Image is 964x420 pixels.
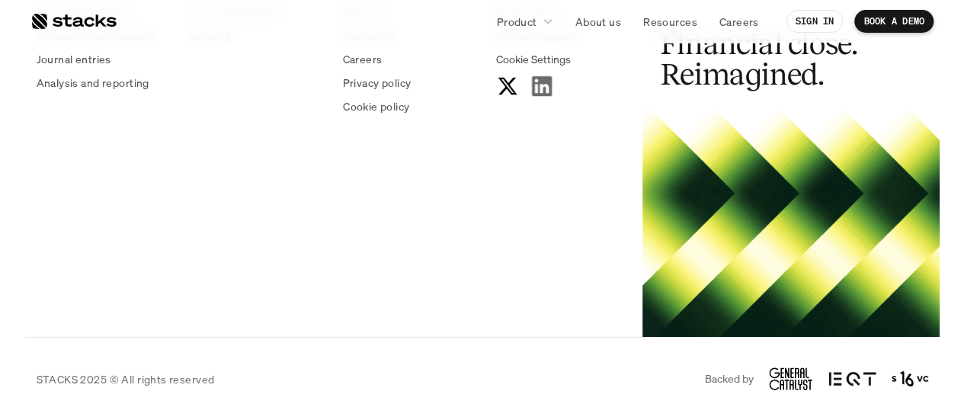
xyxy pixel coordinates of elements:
h2: Financial close. Reimagined. [661,29,889,90]
p: About us [575,14,621,30]
a: BOOK A DEMO [854,10,934,33]
p: Journal entries [37,51,111,67]
p: STACKS 2025 © All rights reserved [37,371,215,387]
a: Cookie policy [343,98,478,114]
span: Cookie Settings [496,51,571,67]
a: Analysis and reporting [37,75,171,91]
p: Careers [343,51,383,67]
p: Backed by [705,373,754,386]
button: Cookie Trigger [496,51,571,67]
p: BOOK A DEMO [863,16,924,27]
p: Privacy policy [343,75,412,91]
a: Resources [634,8,706,35]
a: Careers [343,51,478,67]
p: Cookie policy [343,98,409,114]
p: Analysis and reporting [37,75,149,91]
a: Careers [710,8,768,35]
a: Privacy policy [343,75,478,91]
a: About us [566,8,630,35]
a: Journal entries [37,51,171,67]
p: SIGN IN [796,16,834,27]
p: Resources [643,14,697,30]
p: Careers [719,14,759,30]
a: SIGN IN [786,10,844,33]
p: Product [497,14,537,30]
